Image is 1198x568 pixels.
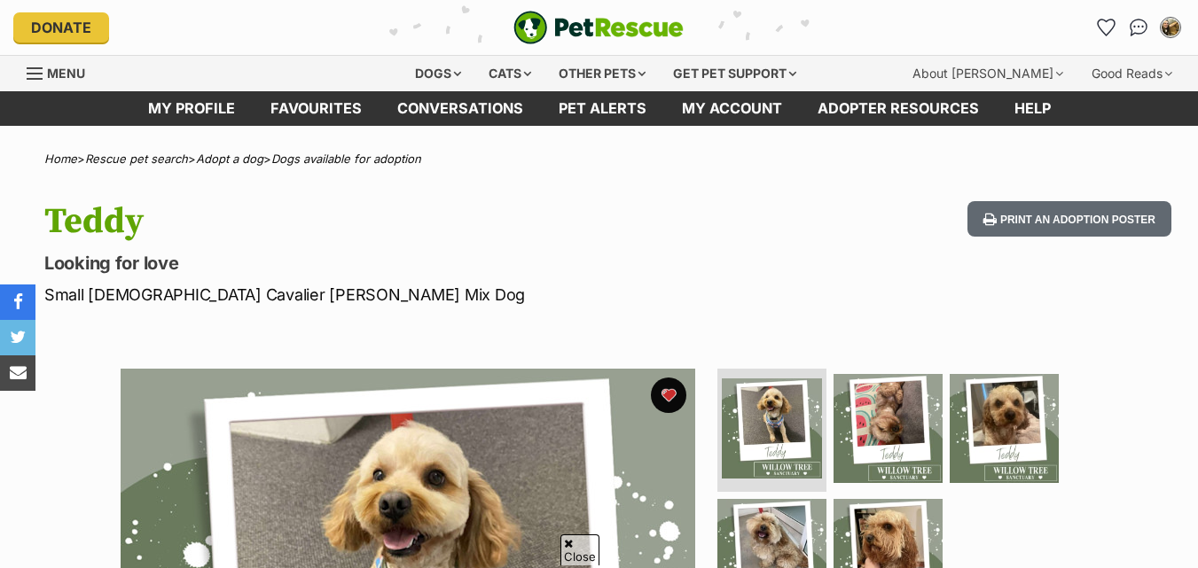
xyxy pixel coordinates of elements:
[1092,13,1121,42] a: Favourites
[44,152,77,166] a: Home
[44,283,732,307] p: Small [DEMOGRAPHIC_DATA] Cavalier [PERSON_NAME] Mix Dog
[476,56,544,91] div: Cats
[967,201,1171,237] button: Print an adoption poster
[403,56,474,91] div: Dogs
[651,377,686,413] button: favourite
[722,378,822,479] img: Photo of Teddy
[541,91,664,126] a: Pet alerts
[800,91,997,126] a: Adopter resources
[380,91,541,126] a: conversations
[1124,13,1153,42] a: Conversations
[44,251,732,276] p: Looking for love
[546,56,658,91] div: Other pets
[1156,13,1185,42] button: My account
[27,56,98,88] a: Menu
[44,201,732,242] h1: Teddy
[85,152,188,166] a: Rescue pet search
[834,374,943,483] img: Photo of Teddy
[664,91,800,126] a: My account
[560,534,599,565] span: Close
[1079,56,1185,91] div: Good Reads
[950,374,1059,483] img: Photo of Teddy
[1162,19,1179,36] img: Annika Morrison profile pic
[900,56,1076,91] div: About [PERSON_NAME]
[47,66,85,81] span: Menu
[253,91,380,126] a: Favourites
[196,152,263,166] a: Adopt a dog
[661,56,809,91] div: Get pet support
[513,11,684,44] a: PetRescue
[1092,13,1185,42] ul: Account quick links
[271,152,421,166] a: Dogs available for adoption
[130,91,253,126] a: My profile
[13,12,109,43] a: Donate
[513,11,684,44] img: logo-e224e6f780fb5917bec1dbf3a21bbac754714ae5b6737aabdf751b685950b380.svg
[997,91,1069,126] a: Help
[1130,19,1148,36] img: chat-41dd97257d64d25036548639549fe6c8038ab92f7586957e7f3b1b290dea8141.svg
